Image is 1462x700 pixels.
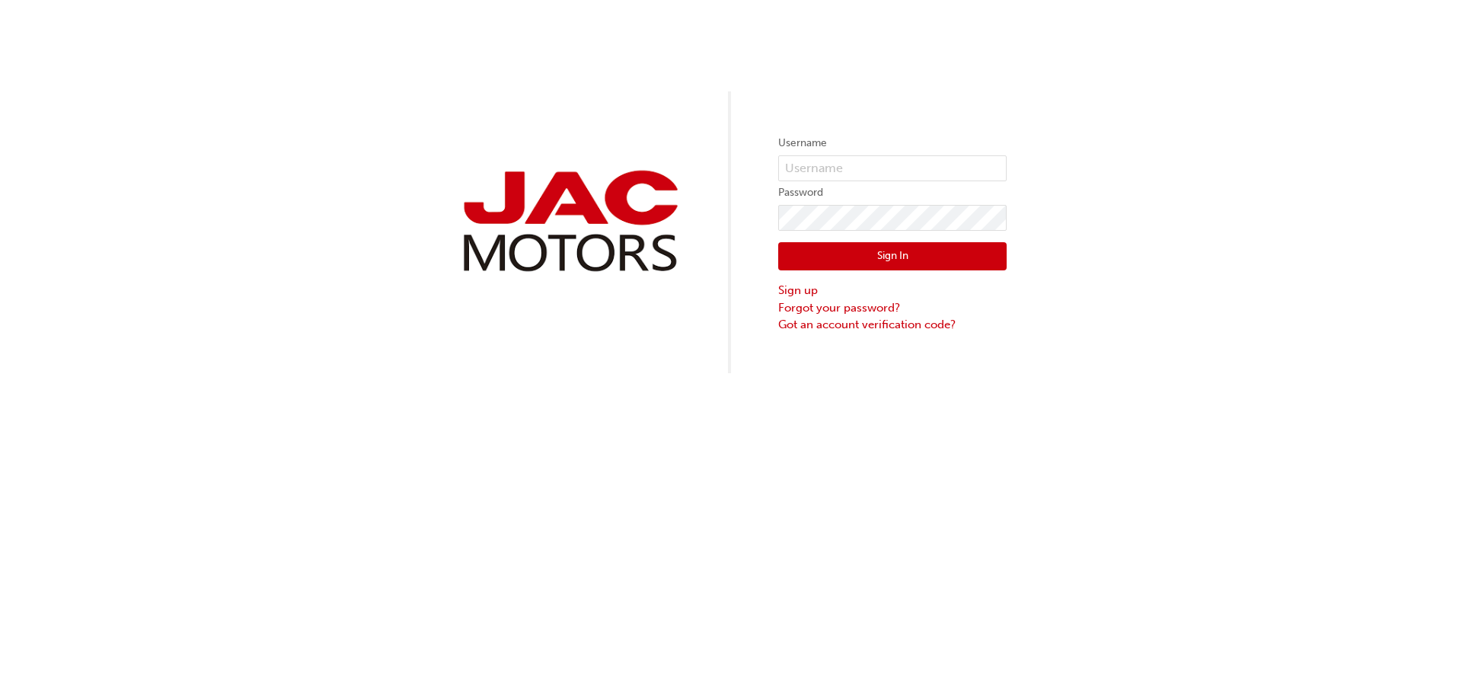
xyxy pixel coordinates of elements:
img: jac-portal [455,165,684,278]
input: Username [778,155,1007,181]
label: Username [778,134,1007,152]
button: Sign In [778,242,1007,271]
a: Sign up [778,282,1007,299]
a: Got an account verification code? [778,316,1007,334]
label: Password [778,184,1007,202]
a: Forgot your password? [778,299,1007,317]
